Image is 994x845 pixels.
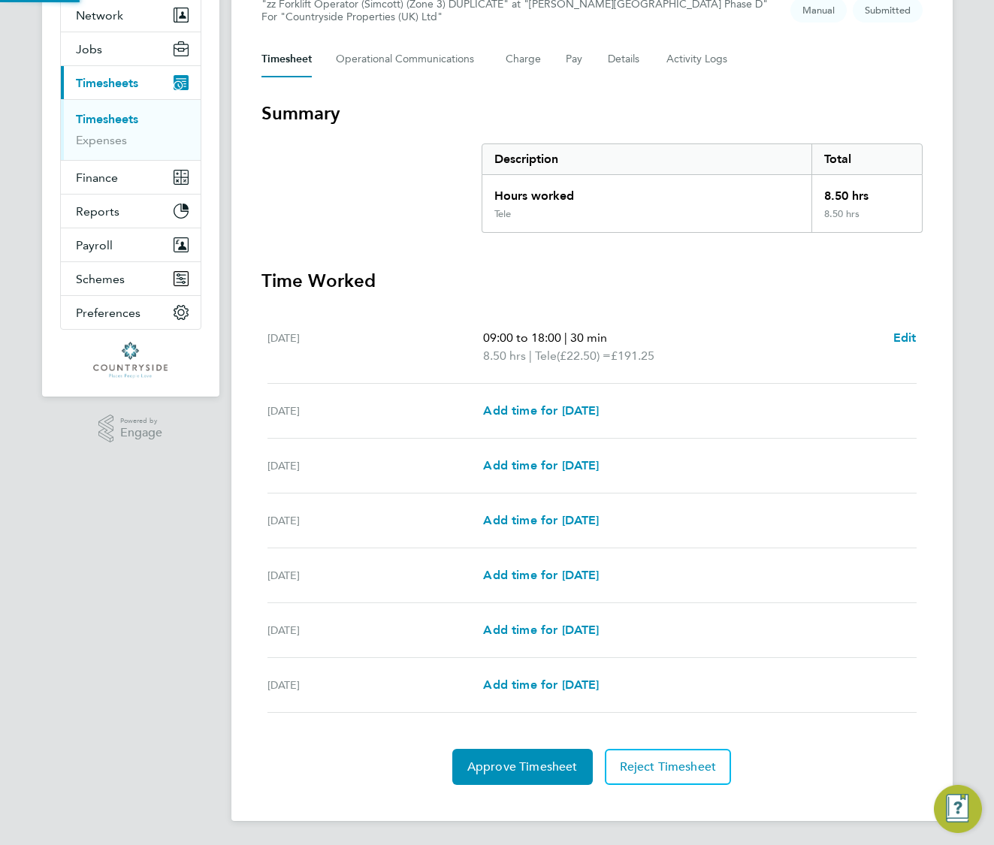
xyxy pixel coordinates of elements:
[76,133,127,147] a: Expenses
[608,41,642,77] button: Details
[61,195,201,228] button: Reports
[76,171,118,185] span: Finance
[61,262,201,295] button: Schemes
[483,623,599,637] span: Add time for [DATE]
[483,513,599,527] span: Add time for [DATE]
[483,621,599,639] a: Add time for [DATE]
[120,415,162,427] span: Powered by
[483,678,599,692] span: Add time for [DATE]
[267,621,484,639] div: [DATE]
[76,204,119,219] span: Reports
[483,512,599,530] a: Add time for [DATE]
[483,349,526,363] span: 8.50 hrs
[261,269,923,293] h3: Time Worked
[267,457,484,475] div: [DATE]
[811,175,921,208] div: 8.50 hrs
[61,228,201,261] button: Payroll
[893,329,917,347] a: Edit
[482,175,812,208] div: Hours worked
[61,296,201,329] button: Preferences
[261,11,768,23] div: For "Countryside Properties (UK) Ltd"
[570,330,607,345] span: 30 min
[452,749,593,785] button: Approve Timesheet
[76,76,138,90] span: Timesheets
[267,676,484,694] div: [DATE]
[482,143,923,233] div: Summary
[529,349,532,363] span: |
[483,676,599,694] a: Add time for [DATE]
[483,458,599,472] span: Add time for [DATE]
[261,101,923,785] section: Timesheet
[893,330,917,345] span: Edit
[267,329,484,365] div: [DATE]
[483,457,599,475] a: Add time for [DATE]
[93,342,168,379] img: countryside-properties-logo-retina.png
[557,349,611,363] span: (£22.50) =
[98,415,162,443] a: Powered byEngage
[811,144,921,174] div: Total
[934,785,982,833] button: Engage Resource Center
[76,112,138,126] a: Timesheets
[483,403,599,418] span: Add time for [DATE]
[564,330,567,345] span: |
[261,101,923,125] h3: Summary
[76,238,113,252] span: Payroll
[566,41,584,77] button: Pay
[605,749,732,785] button: Reject Timesheet
[620,759,717,774] span: Reject Timesheet
[61,99,201,160] div: Timesheets
[811,208,921,232] div: 8.50 hrs
[506,41,542,77] button: Charge
[482,144,812,174] div: Description
[76,8,123,23] span: Network
[267,402,484,420] div: [DATE]
[483,402,599,420] a: Add time for [DATE]
[60,342,201,379] a: Go to home page
[61,66,201,99] button: Timesheets
[535,347,557,365] span: Tele
[467,759,578,774] span: Approve Timesheet
[76,272,125,286] span: Schemes
[483,568,599,582] span: Add time for [DATE]
[483,566,599,584] a: Add time for [DATE]
[61,32,201,65] button: Jobs
[76,42,102,56] span: Jobs
[483,330,561,345] span: 09:00 to 18:00
[611,349,654,363] span: £191.25
[267,566,484,584] div: [DATE]
[494,208,511,220] div: Tele
[120,427,162,439] span: Engage
[261,41,312,77] button: Timesheet
[666,41,730,77] button: Activity Logs
[336,41,482,77] button: Operational Communications
[76,306,140,320] span: Preferences
[61,161,201,194] button: Finance
[267,512,484,530] div: [DATE]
